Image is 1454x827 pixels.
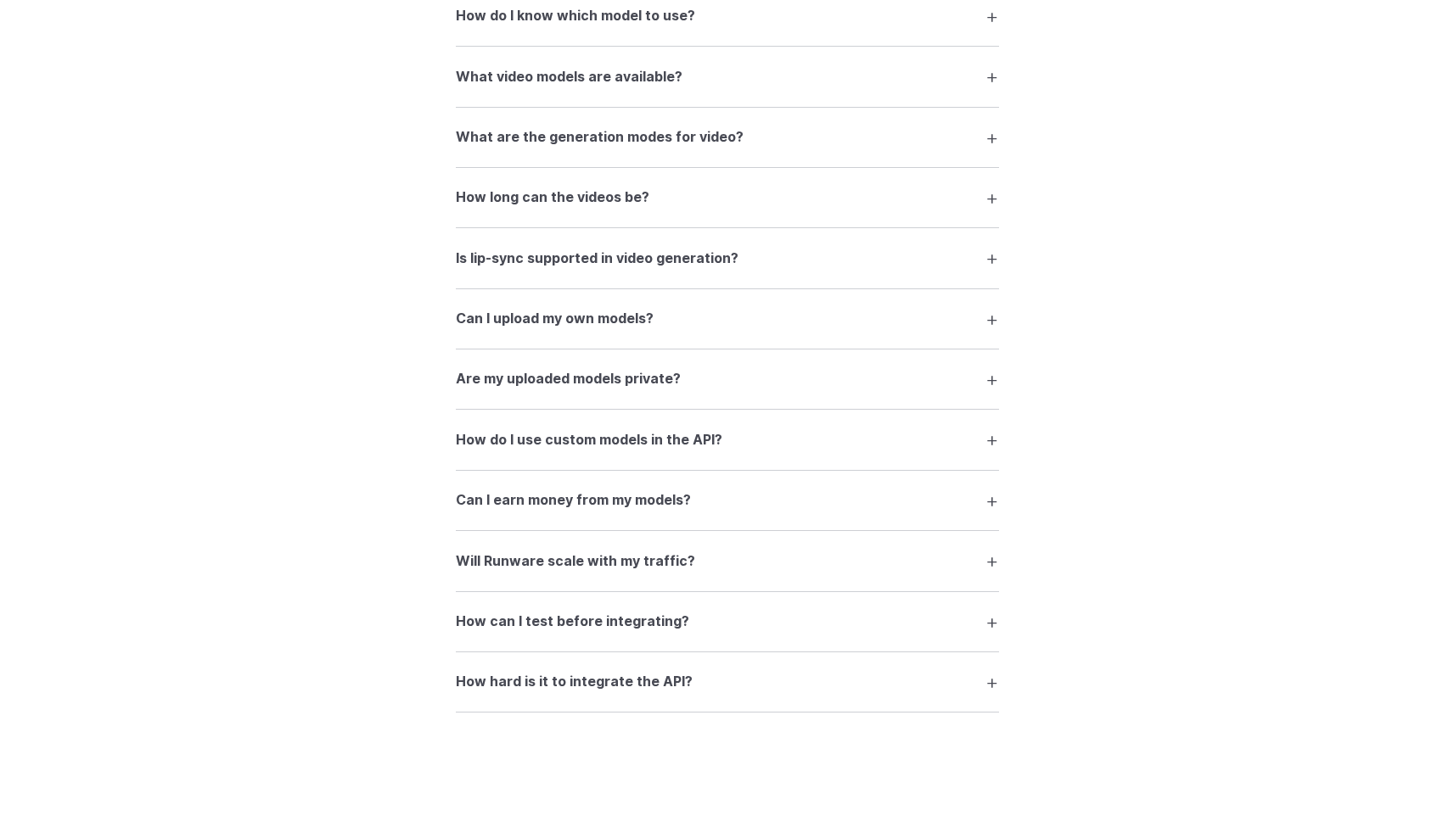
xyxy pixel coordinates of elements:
summary: How hard is it to integrate the API? [456,666,999,698]
h3: Can I earn money from my models? [456,489,691,511]
h3: How do I know which model to use? [456,5,695,27]
h3: How can I test before integrating? [456,611,689,633]
summary: Can I earn money from my models? [456,484,999,517]
summary: Is lip-sync supported in video generation? [456,242,999,274]
h3: What are the generation modes for video? [456,126,744,148]
summary: How can I test before integrating? [456,606,999,638]
h3: Is lip-sync supported in video generation? [456,248,738,270]
h3: Can I upload my own models? [456,308,654,330]
h3: Will Runware scale with my traffic? [456,550,695,573]
h3: How do I use custom models in the API? [456,429,722,451]
h3: How long can the videos be? [456,187,649,209]
summary: How do I use custom models in the API? [456,423,999,455]
summary: Can I upload my own models? [456,303,999,335]
summary: What video models are available? [456,60,999,92]
h3: What video models are available? [456,66,682,88]
h3: How hard is it to integrate the API? [456,671,693,693]
summary: How long can the videos be? [456,182,999,214]
h3: Are my uploaded models private? [456,368,681,390]
summary: What are the generation modes for video? [456,121,999,154]
summary: Are my uploaded models private? [456,363,999,395]
summary: Will Runware scale with my traffic? [456,545,999,577]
